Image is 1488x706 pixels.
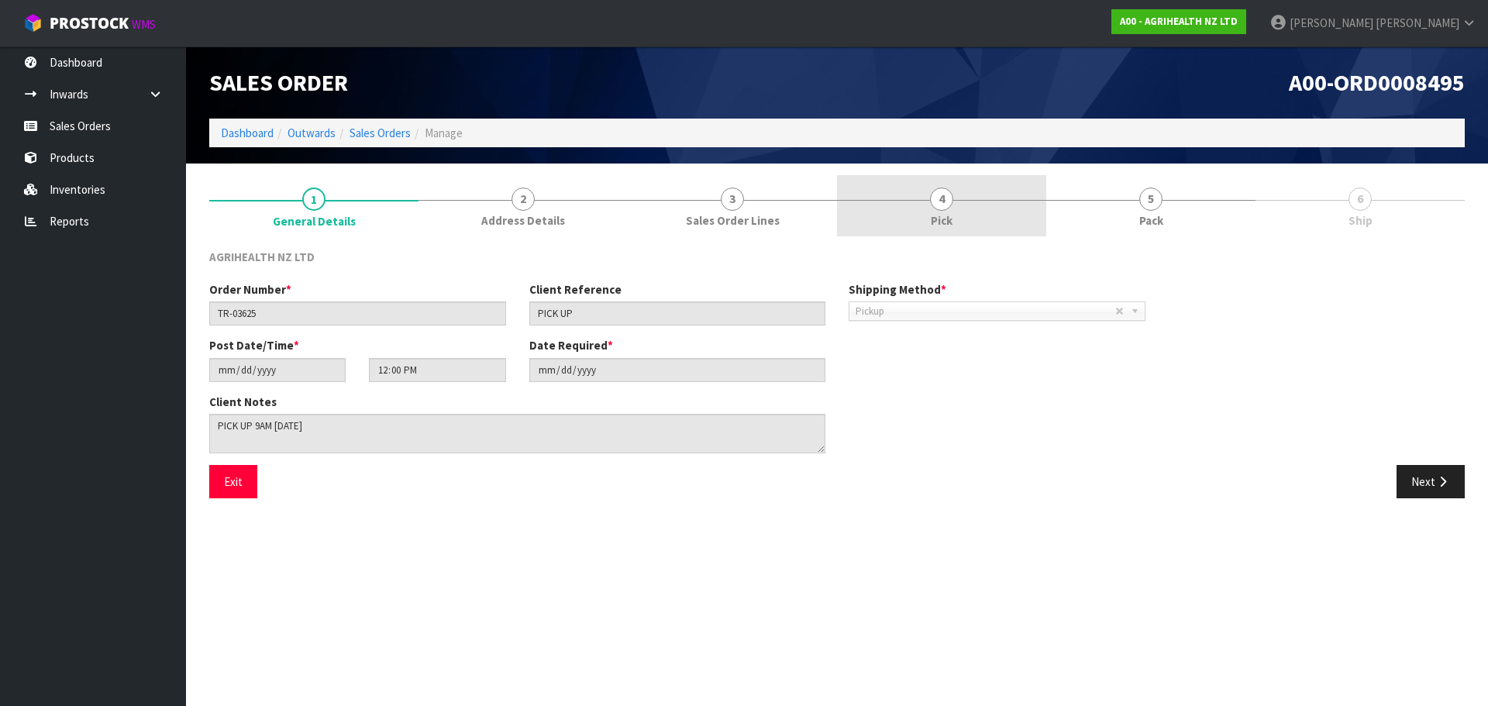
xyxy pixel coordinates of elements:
[1139,188,1162,211] span: 5
[1376,15,1459,30] span: [PERSON_NAME]
[511,188,535,211] span: 2
[209,281,291,298] label: Order Number
[209,67,348,97] span: Sales Order
[350,126,411,140] a: Sales Orders
[23,13,43,33] img: cube-alt.png
[529,281,622,298] label: Client Reference
[1348,188,1372,211] span: 6
[686,212,780,229] span: Sales Order Lines
[209,250,315,264] span: AGRIHEALTH NZ LTD
[425,126,463,140] span: Manage
[849,281,946,298] label: Shipping Method
[721,188,744,211] span: 3
[209,237,1465,510] span: General Details
[856,302,1115,321] span: Pickup
[209,465,257,498] button: Exit
[302,188,325,211] span: 1
[931,212,952,229] span: Pick
[221,126,274,140] a: Dashboard
[132,17,156,32] small: WMS
[1289,67,1465,97] span: A00-ORD0008495
[930,188,953,211] span: 4
[209,337,299,353] label: Post Date/Time
[288,126,336,140] a: Outwards
[209,301,506,325] input: Order Number
[1139,212,1163,229] span: Pack
[50,13,129,33] span: ProStock
[209,394,277,410] label: Client Notes
[1348,212,1373,229] span: Ship
[1120,15,1238,28] strong: A00 - AGRIHEALTH NZ LTD
[481,212,565,229] span: Address Details
[273,213,356,229] span: General Details
[529,337,613,353] label: Date Required
[529,301,826,325] input: Client Reference
[1397,465,1465,498] button: Next
[1290,15,1373,30] span: [PERSON_NAME]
